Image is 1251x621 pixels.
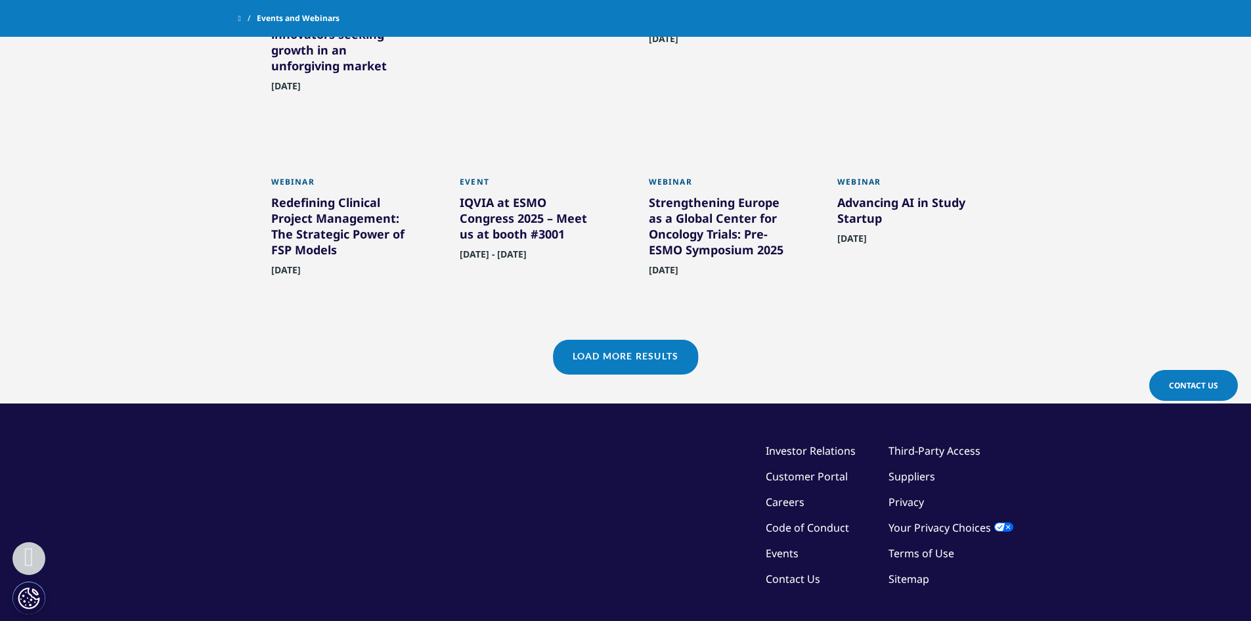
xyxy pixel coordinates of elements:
[271,177,414,195] div: Webinar
[649,264,678,284] span: [DATE]
[271,177,414,307] a: Webinar Redefining Clinical Project Management: The Strategic Power of FSP Models [DATE]
[649,195,792,263] div: Strengthening Europe as a Global Center for Oncology Trials: Pre-ESMO Symposium 2025
[460,248,527,268] span: [DATE] - [DATE]
[649,177,792,195] div: Webinar
[837,195,980,231] div: Advancing AI in Study Startup
[12,582,45,614] button: Cookies Settings
[766,469,848,484] a: Customer Portal
[460,177,603,195] div: Event
[460,195,603,247] div: IQVIA at ESMO Congress 2025 – Meet us at booth #3001
[889,546,954,561] a: Terms of Use
[1169,380,1218,391] span: Contact Us
[1149,370,1238,401] a: Contact Us
[649,177,792,307] a: Webinar Strengthening Europe as a Global Center for Oncology Trials: Pre-ESMO Symposium 2025 [DATE]
[271,264,301,284] span: [DATE]
[889,520,1013,535] a: Your Privacy Choices
[889,572,929,586] a: Sitemap
[271,195,414,263] div: Redefining Clinical Project Management: The Strategic Power of FSP Models
[837,177,980,195] div: Webinar
[837,177,980,275] a: Webinar Advancing AI in Study Startup [DATE]
[257,7,340,30] span: Events and Webinars
[837,232,867,252] span: [DATE]
[766,495,804,509] a: Careers
[766,520,849,535] a: Code of Conduct
[766,444,856,458] a: Investor Relations
[460,177,603,291] a: Event IQVIA at ESMO Congress 2025 – Meet us at booth #3001 [DATE] - [DATE]
[553,340,698,372] a: Load More Results
[889,495,924,509] a: Privacy
[889,444,980,458] a: Third-Party Access
[889,469,935,484] a: Suppliers
[766,572,820,586] a: Contact Us
[649,32,678,53] span: [DATE]
[766,546,799,561] a: Events
[271,80,301,100] span: [DATE]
